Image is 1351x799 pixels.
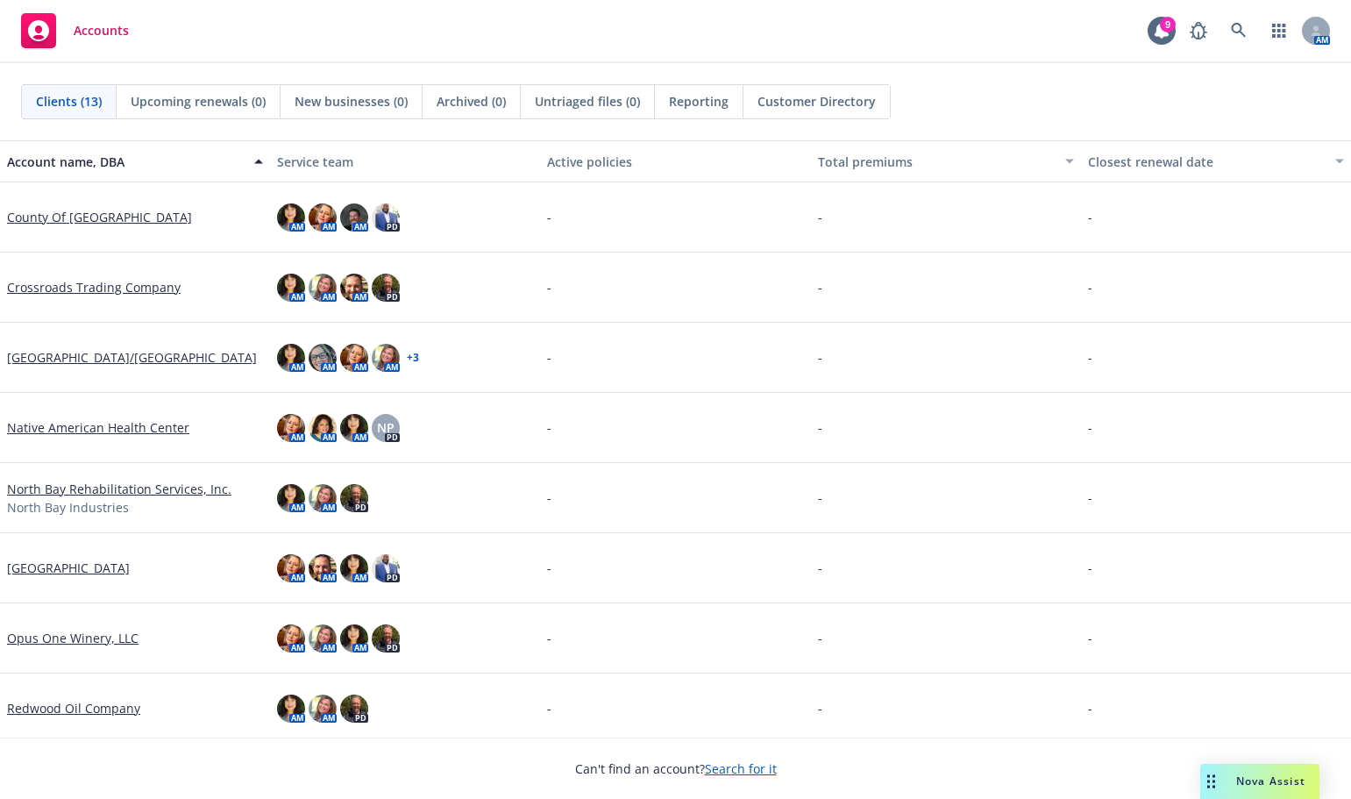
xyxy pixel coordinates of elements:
img: photo [277,695,305,723]
img: photo [340,274,368,302]
span: Accounts [74,24,129,38]
img: photo [309,274,337,302]
span: Archived (0) [437,92,506,111]
button: Active policies [540,140,810,182]
img: photo [277,554,305,582]
span: - [818,278,822,296]
span: - [818,489,822,507]
span: Can't find an account? [575,760,777,778]
span: - [818,418,822,437]
img: photo [309,414,337,442]
a: Redwood Oil Company [7,699,140,717]
span: Customer Directory [757,92,876,111]
img: photo [309,203,337,232]
div: 9 [1160,17,1176,32]
span: - [547,348,551,367]
img: photo [277,414,305,442]
div: Closest renewal date [1088,153,1325,171]
span: - [1088,629,1092,647]
span: NP [377,418,395,437]
span: Untriaged files (0) [535,92,640,111]
span: - [547,278,551,296]
button: Nova Assist [1200,764,1319,799]
a: Switch app [1262,13,1297,48]
a: County Of [GEOGRAPHIC_DATA] [7,208,192,226]
a: Opus One Winery, LLC [7,629,139,647]
img: photo [340,554,368,582]
span: - [1088,559,1092,577]
a: Crossroads Trading Company [7,278,181,296]
div: Total premiums [818,153,1055,171]
img: photo [277,274,305,302]
span: - [1088,418,1092,437]
a: [GEOGRAPHIC_DATA]/[GEOGRAPHIC_DATA] [7,348,257,367]
img: photo [340,414,368,442]
span: - [547,489,551,507]
div: Account name, DBA [7,153,244,171]
span: Clients (13) [36,92,102,111]
span: - [1088,348,1092,367]
a: North Bay Rehabilitation Services, Inc. [7,480,231,498]
span: - [818,629,822,647]
button: Total premiums [811,140,1081,182]
button: Closest renewal date [1081,140,1351,182]
img: photo [309,484,337,512]
span: - [1088,278,1092,296]
span: North Bay Industries [7,498,129,517]
img: photo [277,484,305,512]
img: photo [277,344,305,372]
div: Active policies [547,153,803,171]
div: Service team [277,153,533,171]
img: photo [372,274,400,302]
img: photo [340,624,368,653]
a: [GEOGRAPHIC_DATA] [7,559,130,577]
span: - [1088,699,1092,717]
img: photo [309,695,337,723]
a: Accounts [14,6,136,55]
img: photo [340,695,368,723]
span: Nova Assist [1236,774,1305,788]
span: - [818,699,822,717]
span: - [547,699,551,717]
a: Native American Health Center [7,418,189,437]
a: Report a Bug [1181,13,1216,48]
span: Reporting [669,92,729,111]
img: photo [340,203,368,232]
span: New businesses (0) [295,92,408,111]
img: photo [340,484,368,512]
span: - [818,208,822,226]
img: photo [372,344,400,372]
span: - [1088,208,1092,226]
img: photo [372,203,400,232]
a: Search [1221,13,1256,48]
a: + 3 [407,353,419,363]
span: - [547,208,551,226]
span: - [547,559,551,577]
div: Drag to move [1200,764,1222,799]
img: photo [309,624,337,653]
span: - [547,418,551,437]
span: - [1088,489,1092,507]
img: photo [372,624,400,653]
img: photo [309,554,337,582]
a: Search for it [705,760,777,777]
img: photo [340,344,368,372]
span: Upcoming renewals (0) [131,92,266,111]
span: - [818,348,822,367]
span: - [818,559,822,577]
img: photo [277,624,305,653]
img: photo [277,203,305,232]
img: photo [309,344,337,372]
span: - [547,629,551,647]
button: Service team [270,140,540,182]
img: photo [372,554,400,582]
